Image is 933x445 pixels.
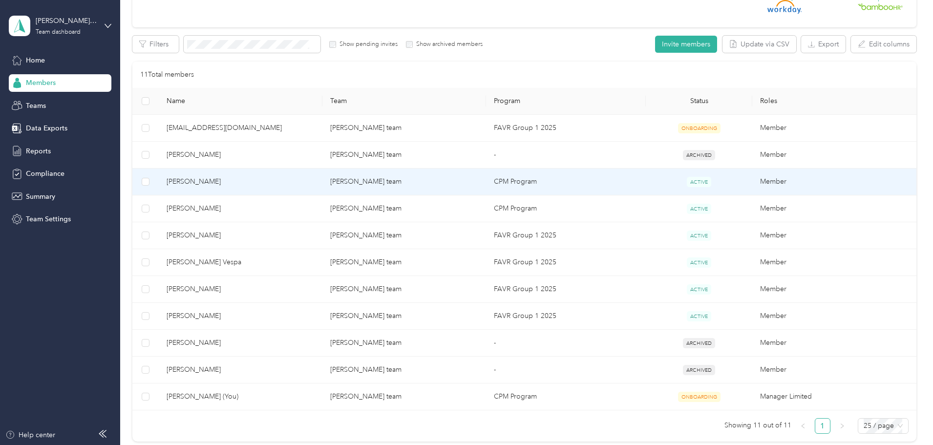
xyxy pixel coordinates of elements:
label: Show archived members [413,40,483,49]
span: Compliance [26,169,64,179]
td: - [486,142,646,169]
span: Team Settings [26,214,71,224]
td: Member [752,276,916,303]
span: [PERSON_NAME] [167,284,315,295]
td: Ray Herigodt [159,357,322,383]
img: BambooHR [858,3,903,10]
span: Name [167,97,315,105]
td: Member [752,249,916,276]
span: [PERSON_NAME] [167,149,315,160]
span: Summary [26,191,55,202]
span: right [839,423,845,429]
td: Colin Howard's team [322,249,486,276]
td: Colin Howard's team [322,222,486,249]
span: [PERSON_NAME] [167,311,315,321]
span: ACTIVE [687,177,711,187]
span: Members [26,78,56,88]
button: Filters [132,36,179,53]
td: Colin Howard's team [322,357,486,383]
td: - [486,357,646,383]
td: - [486,330,646,357]
td: Joseph P. Maggio [159,303,322,330]
span: Showing 11 out of 11 [724,418,791,433]
td: FAVR Group 1 2025 [486,249,646,276]
span: ARCHIVED [683,150,715,160]
span: Teams [26,101,46,111]
span: ACTIVE [687,311,711,321]
span: Data Exports [26,123,67,133]
td: Colin Howard (You) [159,383,322,410]
td: CPM Program [486,169,646,195]
td: FAVR Group 1 2025 [486,222,646,249]
span: ACTIVE [687,257,711,268]
td: Riley Hamell [159,195,322,222]
span: [PERSON_NAME] [167,364,315,375]
span: ARCHIVED [683,338,715,348]
div: Page Size [858,418,909,434]
td: Patrick Bennett [159,169,322,195]
span: [PERSON_NAME] Vespa [167,257,315,268]
td: Colin Howard's team [322,115,486,142]
td: ONBOARDING [646,383,752,410]
span: left [800,423,806,429]
span: ONBOARDING [678,392,721,402]
td: ONBOARDING [646,115,752,142]
label: Show pending invites [336,40,398,49]
button: left [795,418,811,434]
span: ACTIVE [687,231,711,241]
td: Member [752,142,916,169]
td: FAVR Group 1 2025 [486,303,646,330]
div: [PERSON_NAME] team [36,16,97,26]
td: FAVR Group 1 2025 [486,115,646,142]
td: Ryan L. Cooke [159,276,322,303]
th: Status [646,88,752,115]
td: Colin Howard's team [322,330,486,357]
td: Member [752,115,916,142]
iframe: Everlance-gr Chat Button Frame [878,390,933,445]
td: Manager Limited [752,383,916,410]
button: Update via CSV [722,36,796,53]
button: Help center [5,430,55,440]
td: Colin Howard's team [322,276,486,303]
span: ACTIVE [687,204,711,214]
td: Member [752,357,916,383]
p: 11 Total members [140,69,194,80]
button: Edit columns [851,36,916,53]
span: [PERSON_NAME] (You) [167,391,315,402]
th: Name [159,88,322,115]
span: [PERSON_NAME] [167,176,315,187]
td: Member [752,303,916,330]
td: Member [752,330,916,357]
td: CPM Program [486,195,646,222]
li: Previous Page [795,418,811,434]
td: Member [752,195,916,222]
td: Colin Howard's team [322,383,486,410]
li: 1 [815,418,830,434]
div: Team dashboard [36,29,81,35]
button: Invite members [655,36,717,53]
a: 1 [815,419,830,433]
button: right [834,418,850,434]
td: Colin Howard's team [322,169,486,195]
th: Roles [752,88,916,115]
td: Colin Howard's team [322,195,486,222]
span: [PERSON_NAME] [167,230,315,241]
button: Export [801,36,846,53]
span: ONBOARDING [678,123,721,133]
th: Program [486,88,646,115]
li: Next Page [834,418,850,434]
span: [EMAIL_ADDRESS][DOMAIN_NAME] [167,123,315,133]
td: Colin Howard's team [322,303,486,330]
td: Ray Herigodt [159,142,322,169]
span: Home [26,55,45,65]
span: [PERSON_NAME] [167,338,315,348]
span: Reports [26,146,51,156]
th: Team [322,88,486,115]
td: Member [752,222,916,249]
span: ACTIVE [687,284,711,295]
td: FAVR Group 1 2025 [486,276,646,303]
span: [PERSON_NAME] [167,203,315,214]
td: William B. Hitt [159,330,322,357]
td: Paul D. Gagne [159,222,322,249]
